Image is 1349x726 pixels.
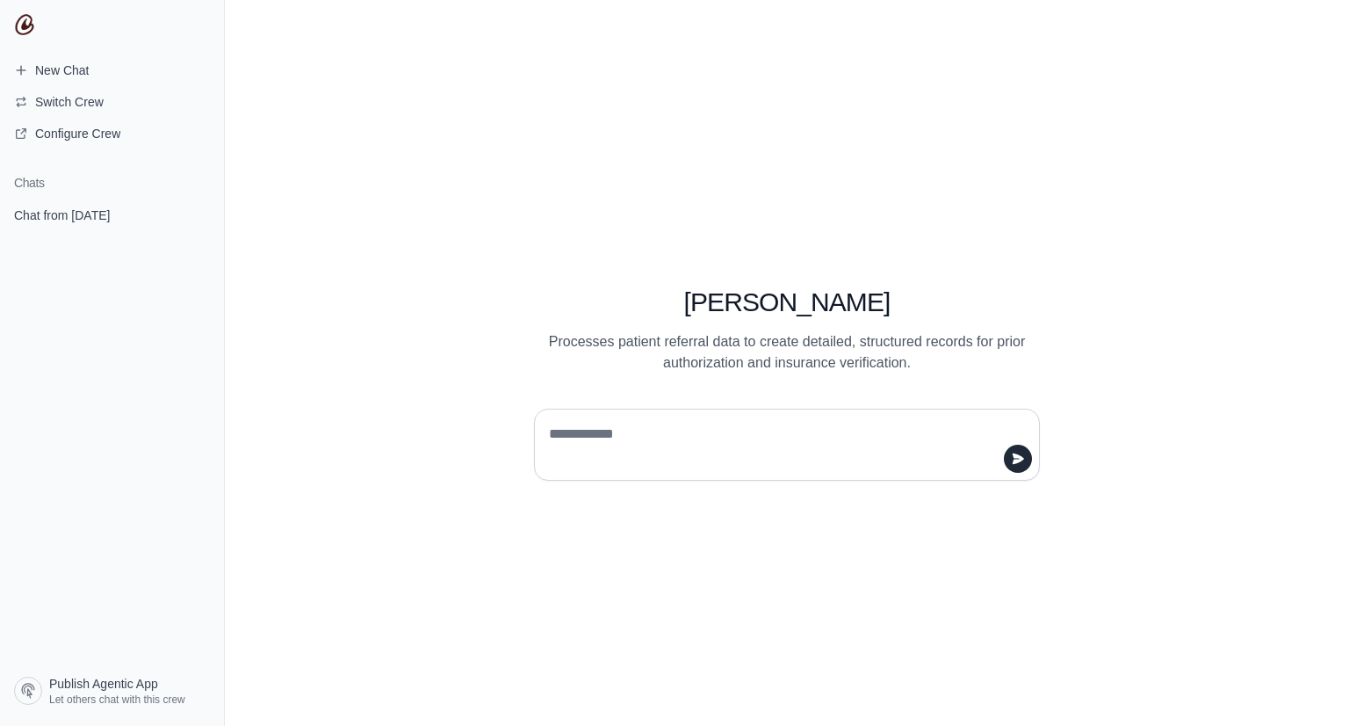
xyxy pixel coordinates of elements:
span: Let others chat with this crew [49,693,185,707]
a: New Chat [7,56,217,84]
a: Configure Crew [7,120,217,148]
span: Configure Crew [35,125,120,142]
img: CrewAI Logo [14,14,35,35]
iframe: Chat Widget [1261,642,1349,726]
a: Publish Agentic App Let others chat with this crew [7,670,217,712]
p: Processes patient referral data to create detailed, structured records for prior authorization an... [534,331,1040,374]
span: Publish Agentic App [49,675,158,693]
a: Chat from [DATE] [7,199,217,231]
h1: [PERSON_NAME] [534,287,1040,318]
span: Switch Crew [35,93,104,111]
span: New Chat [35,62,89,79]
button: Switch Crew [7,88,217,116]
span: Chat from [DATE] [14,207,110,224]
